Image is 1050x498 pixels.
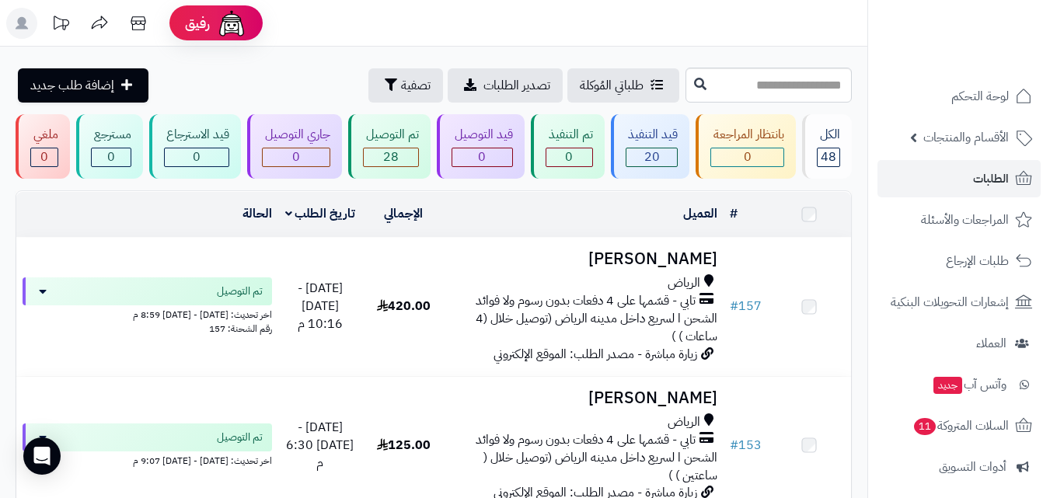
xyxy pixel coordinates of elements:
[683,204,717,223] a: العميل
[933,377,962,394] span: جديد
[216,8,247,39] img: ai-face.png
[923,127,1009,148] span: الأقسام والمنتجات
[401,76,431,95] span: تصفية
[565,148,573,166] span: 0
[528,114,608,179] a: تم التنفيذ 0
[939,456,1006,478] span: أدوات التسويق
[730,297,738,315] span: #
[345,114,434,179] a: تم التوصيل 28
[692,114,799,179] a: بانتظار المراجعة 0
[164,126,230,144] div: قيد الاسترجاع
[263,148,330,166] div: 0
[877,448,1041,486] a: أدوات التسويق
[452,389,717,407] h3: [PERSON_NAME]
[891,291,1009,313] span: إشعارات التحويلات البنكية
[744,148,752,166] span: 0
[476,292,696,310] span: تابي - قسّمها على 4 دفعات بدون رسوم ولا فوائد
[377,436,431,454] span: 125.00
[567,68,679,103] a: طلباتي المُوكلة
[146,114,245,179] a: قيد الاسترجاع 0
[730,436,762,454] a: #153
[244,114,345,179] a: جاري التوصيل 0
[448,68,563,103] a: تصدير الطلبات
[973,168,1009,190] span: الطلبات
[921,209,1009,231] span: المراجعات والأسئلة
[298,279,343,333] span: [DATE] - [DATE] 10:16 م
[546,126,593,144] div: تم التنفيذ
[944,39,1035,71] img: logo-2.png
[951,85,1009,107] span: لوحة التحكم
[209,322,272,336] span: رقم الشحنة: 157
[877,160,1041,197] a: الطلبات
[644,148,660,166] span: 20
[711,148,783,166] div: 0
[710,126,784,144] div: بانتظار المراجعة
[292,148,300,166] span: 0
[363,126,419,144] div: تم التوصيل
[73,114,146,179] a: مسترجع 0
[877,201,1041,239] a: المراجعات والأسئلة
[31,148,58,166] div: 0
[877,366,1041,403] a: وآتس آبجديد
[23,451,272,468] div: اخر تحديث: [DATE] - [DATE] 9:07 م
[626,126,678,144] div: قيد التنفيذ
[30,76,114,95] span: إضافة طلب جديد
[877,284,1041,321] a: إشعارات التحويلات البنكية
[580,76,644,95] span: طلباتي المُوكلة
[546,148,592,166] div: 0
[452,126,513,144] div: قيد التوصيل
[92,148,131,166] div: 0
[286,418,354,472] span: [DATE] - [DATE] 6:30 م
[730,204,738,223] a: #
[185,14,210,33] span: رفيق
[18,68,148,103] a: إضافة طلب جديد
[91,126,131,144] div: مسترجع
[476,309,717,346] span: الشحن ا لسريع داخل مدينه الرياض (توصيل خلال (4 ساعات ) )
[30,126,58,144] div: ملغي
[821,148,836,166] span: 48
[626,148,678,166] div: 20
[193,148,201,166] span: 0
[165,148,229,166] div: 0
[730,297,762,315] a: #157
[877,407,1041,444] a: السلات المتروكة11
[912,415,1009,437] span: السلات المتروكة
[217,430,263,445] span: تم التوصيل
[242,204,272,223] a: الحالة
[364,148,418,166] div: 28
[817,126,840,144] div: الكل
[23,305,272,322] div: اخر تحديث: [DATE] - [DATE] 8:59 م
[452,250,717,268] h3: [PERSON_NAME]
[478,148,486,166] span: 0
[730,436,738,454] span: #
[483,448,717,485] span: الشحن ا لسريع داخل مدينه الرياض (توصيل خلال ( ساعتين ) )
[494,345,697,364] span: زيارة مباشرة - مصدر الطلب: الموقع الإلكتروني
[23,437,61,475] div: Open Intercom Messenger
[377,297,431,315] span: 420.00
[608,114,693,179] a: قيد التنفيذ 20
[262,126,330,144] div: جاري التوصيل
[383,148,399,166] span: 28
[483,76,550,95] span: تصدير الطلبات
[285,204,356,223] a: تاريخ الطلب
[107,148,115,166] span: 0
[914,418,936,435] span: 11
[976,333,1006,354] span: العملاء
[668,413,700,431] span: الرياض
[877,242,1041,280] a: طلبات الإرجاع
[799,114,855,179] a: الكل48
[12,114,73,179] a: ملغي 0
[40,148,48,166] span: 0
[946,250,1009,272] span: طلبات الإرجاع
[384,204,423,223] a: الإجمالي
[476,431,696,449] span: تابي - قسّمها على 4 دفعات بدون رسوم ولا فوائد
[877,78,1041,115] a: لوحة التحكم
[41,8,80,43] a: تحديثات المنصة
[877,325,1041,362] a: العملاء
[217,284,263,299] span: تم التوصيل
[368,68,443,103] button: تصفية
[932,374,1006,395] span: وآتس آب
[452,148,512,166] div: 0
[434,114,528,179] a: قيد التوصيل 0
[668,274,700,292] span: الرياض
